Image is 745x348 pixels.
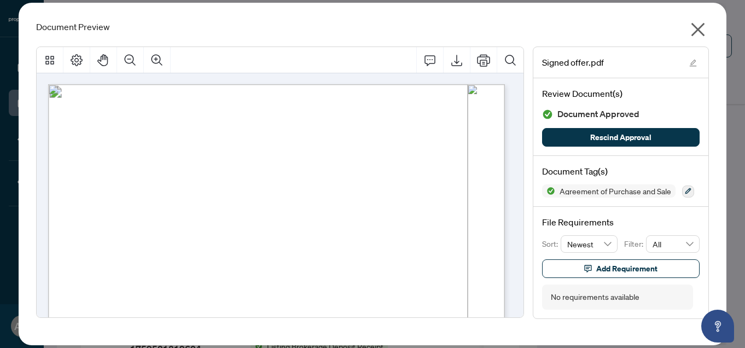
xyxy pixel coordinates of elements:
h4: Review Document(s) [542,87,700,100]
h4: Document Tag(s) [542,165,700,178]
span: Add Requirement [596,260,657,277]
span: close [689,21,707,38]
button: Rescind Approval [542,128,700,147]
h4: File Requirements [542,216,700,229]
span: Newest [567,236,611,252]
div: No requirements available [551,291,639,303]
div: Document Preview [36,20,709,33]
span: Rescind Approval [590,129,651,146]
span: Document Approved [557,107,639,121]
p: Sort: [542,238,561,250]
span: All [653,236,693,252]
span: Signed offer.pdf [542,56,604,69]
img: Status Icon [542,184,555,198]
button: Open asap [701,310,734,343]
button: Add Requirement [542,259,700,278]
p: Filter: [624,238,646,250]
span: edit [689,59,697,67]
span: Agreement of Purchase and Sale [555,187,676,195]
img: Document Status [542,109,553,120]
